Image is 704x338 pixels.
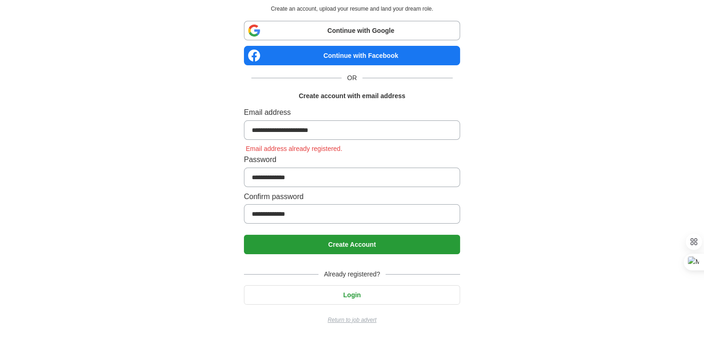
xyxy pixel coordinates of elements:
[244,291,460,299] a: Login
[244,316,460,325] a: Return to job advert
[244,235,460,254] button: Create Account
[342,73,362,83] span: OR
[244,145,344,152] span: Email address already registered.
[246,5,458,13] p: Create an account, upload your resume and land your dream role.
[244,106,460,119] label: Email address
[244,46,460,65] a: Continue with Facebook
[244,154,460,166] label: Password
[299,91,405,101] h1: Create account with email address
[318,269,386,279] span: Already registered?
[244,285,460,305] button: Login
[244,21,460,40] a: Continue with Google
[244,191,460,203] label: Confirm password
